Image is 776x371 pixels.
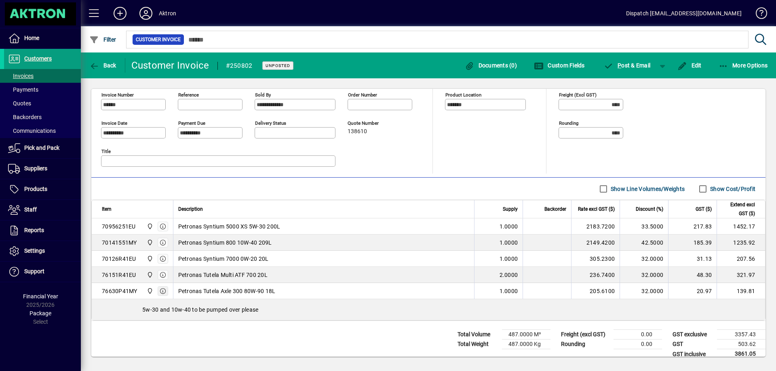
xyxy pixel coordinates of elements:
[620,235,668,251] td: 42.5000
[453,330,502,340] td: Total Volume
[614,340,662,349] td: 0.00
[255,92,271,98] mat-label: Sold by
[4,220,81,241] a: Reports
[4,200,81,220] a: Staff
[453,340,502,349] td: Total Weight
[668,235,717,251] td: 185.39
[8,86,38,93] span: Payments
[717,340,765,349] td: 503.62
[620,251,668,267] td: 32.0000
[600,58,655,73] button: Post & Email
[178,120,205,126] mat-label: Payment due
[102,222,136,231] div: 70956251EU
[557,330,614,340] td: Freight (excl GST)
[534,62,585,69] span: Custom Fields
[24,145,59,151] span: Pick and Pack
[4,179,81,199] a: Products
[544,205,566,214] span: Backorder
[24,268,44,275] span: Support
[30,310,51,317] span: Package
[92,299,765,320] div: 5w-30 and 10w-40 to be pumped over please
[24,247,45,254] span: Settings
[559,120,578,126] mat-label: Rounding
[618,62,621,69] span: P
[145,287,154,296] span: Central
[8,114,42,120] span: Backorders
[178,92,199,98] mat-label: Reference
[614,330,662,340] td: 0.00
[255,120,286,126] mat-label: Delivery status
[668,330,717,340] td: GST exclusive
[668,218,717,235] td: 217.83
[136,36,181,44] span: Customer Invoice
[226,59,253,72] div: #250802
[709,185,755,193] label: Show Cost/Profit
[133,6,159,21] button: Profile
[81,58,125,73] app-page-header-button: Back
[107,6,133,21] button: Add
[445,92,481,98] mat-label: Product location
[178,287,276,295] span: Petronas Tutela Axle 300 80W-90 18L
[503,205,518,214] span: Supply
[668,251,717,267] td: 31.13
[717,218,765,235] td: 1452.17
[87,32,118,47] button: Filter
[101,149,111,154] mat-label: Title
[102,205,112,214] span: Item
[8,100,31,107] span: Quotes
[178,222,280,231] span: Petronas Syntium 5000 XS 5W-30 200L
[500,287,518,295] span: 1.0000
[24,186,47,192] span: Products
[4,138,81,158] a: Pick and Pack
[23,293,58,300] span: Financial Year
[4,110,81,124] a: Backorders
[502,330,550,340] td: 487.0000 M³
[4,69,81,83] a: Invoices
[717,251,765,267] td: 207.56
[675,58,704,73] button: Edit
[717,267,765,283] td: 321.97
[719,62,768,69] span: More Options
[145,270,154,279] span: Central
[178,255,269,263] span: Petronas Syntium 7000 0W-20 20L
[89,36,116,43] span: Filter
[576,255,615,263] div: 305.2300
[87,58,118,73] button: Back
[532,58,587,73] button: Custom Fields
[8,73,34,79] span: Invoices
[131,59,209,72] div: Customer Invoice
[557,340,614,349] td: Rounding
[668,340,717,349] td: GST
[502,340,550,349] td: 487.0000 Kg
[500,255,518,263] span: 1.0000
[626,7,742,20] div: Dispatch [EMAIL_ADDRESS][DOMAIN_NAME]
[4,262,81,282] a: Support
[102,271,136,279] div: 76151R41EU
[500,239,518,247] span: 1.0000
[266,63,290,68] span: Unposted
[24,165,47,172] span: Suppliers
[668,349,717,359] td: GST inclusive
[717,349,765,359] td: 3861.05
[559,92,597,98] mat-label: Freight (excl GST)
[578,205,615,214] span: Rate excl GST ($)
[159,7,176,20] div: Aktron
[145,238,154,247] span: Central
[604,62,651,69] span: ost & Email
[462,58,519,73] button: Documents (0)
[696,205,712,214] span: GST ($)
[348,121,396,126] span: Quote number
[717,283,765,299] td: 139.81
[636,205,663,214] span: Discount (%)
[24,35,39,41] span: Home
[500,222,518,231] span: 1.0000
[464,62,517,69] span: Documents (0)
[576,239,615,247] div: 2149.4200
[668,283,717,299] td: 20.97
[717,330,765,340] td: 3357.43
[89,62,116,69] span: Back
[178,205,203,214] span: Description
[101,92,134,98] mat-label: Invoice number
[717,58,770,73] button: More Options
[668,267,717,283] td: 48.30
